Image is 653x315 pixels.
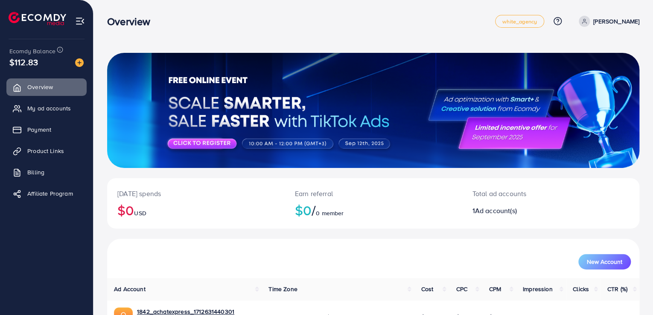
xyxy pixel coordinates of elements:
[316,209,344,217] span: 0 member
[27,125,51,134] span: Payment
[523,285,553,293] span: Impression
[27,189,73,198] span: Affiliate Program
[9,12,66,25] img: logo
[9,56,38,68] span: $112.83
[117,202,274,218] h2: $0
[312,200,316,220] span: /
[114,285,146,293] span: Ad Account
[6,121,87,138] a: Payment
[27,147,64,155] span: Product Links
[607,285,627,293] span: CTR (%)
[9,47,55,55] span: Ecomdy Balance
[295,188,452,199] p: Earn referral
[6,100,87,117] a: My ad accounts
[75,58,84,67] img: image
[587,259,622,265] span: New Account
[134,209,146,217] span: USD
[593,16,639,26] p: [PERSON_NAME]
[472,188,585,199] p: Total ad accounts
[75,16,85,26] img: menu
[578,254,631,269] button: New Account
[27,83,53,91] span: Overview
[6,164,87,181] a: Billing
[107,15,157,28] h3: Overview
[295,202,452,218] h2: $0
[573,285,589,293] span: Clicks
[472,207,585,215] h2: 1
[117,188,274,199] p: [DATE] spends
[456,285,467,293] span: CPC
[6,185,87,202] a: Affiliate Program
[6,78,87,95] a: Overview
[421,285,433,293] span: Cost
[27,104,71,113] span: My ad accounts
[475,206,516,215] span: Ad account(s)
[268,285,297,293] span: Time Zone
[27,168,44,176] span: Billing
[502,19,537,24] span: white_agency
[575,16,639,27] a: [PERSON_NAME]
[495,15,544,28] a: white_agency
[489,285,501,293] span: CPM
[6,142,87,159] a: Product Links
